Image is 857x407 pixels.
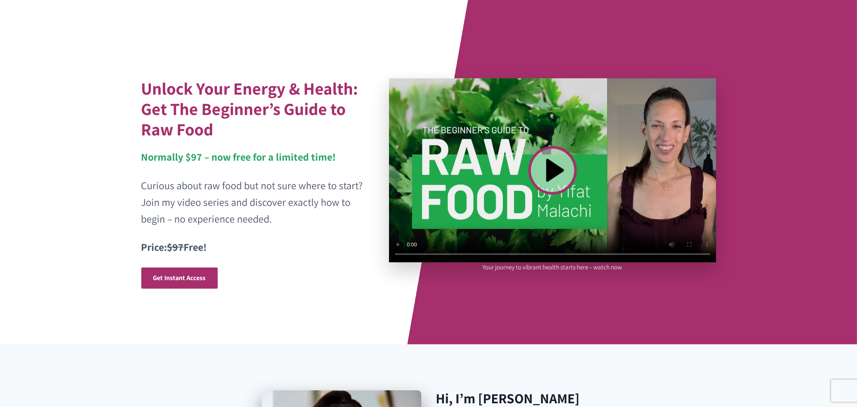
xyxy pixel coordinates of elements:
[141,177,365,227] p: Curious about raw food but not sure where to start? Join my video series and discover exactly how...
[141,240,207,254] strong: Price: Free!
[167,240,184,254] s: $97
[141,267,218,289] a: Get Instant Access
[153,273,206,282] span: Get Instant Access
[436,390,596,407] h2: Hi, I’m [PERSON_NAME]
[483,262,622,272] p: Your journey to vibrant health starts here – watch now
[141,78,365,140] h1: Unlock Your Energy & Health: Get The Beginner’s Guide to Raw Food
[141,150,336,164] strong: Normally $97 – now free for a limited time!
